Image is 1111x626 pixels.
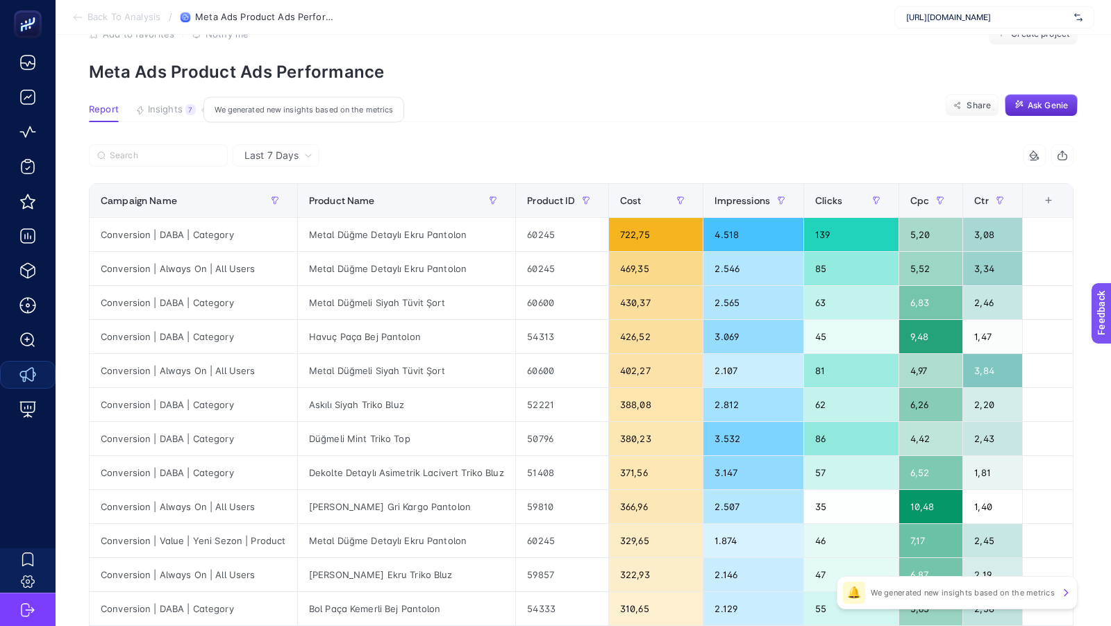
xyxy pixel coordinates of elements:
[963,524,1022,557] div: 2,45
[516,422,608,455] div: 50796
[804,490,898,523] div: 35
[298,286,515,319] div: Metal Düğmeli Siyah Tüvit Şort
[298,592,515,625] div: Bol Paça Kemerli Bej Pantolon
[609,422,703,455] div: 380,23
[963,456,1022,489] div: 1,81
[899,422,963,455] div: 4,42
[1074,10,1083,24] img: svg%3e
[703,354,803,387] div: 2.107
[89,62,1078,82] p: Meta Ads Product Ads Performance
[298,558,515,591] div: [PERSON_NAME] Ekru Triko Bluz
[703,456,803,489] div: 3.147
[963,320,1022,353] div: 1,47
[804,286,898,319] div: 63
[516,592,608,625] div: 54333
[967,100,991,111] span: Share
[90,320,297,353] div: Conversion | DABA | Category
[203,97,404,123] div: We generated new insights based on the metrics
[899,388,963,421] div: 6,26
[899,558,963,591] div: 6,87
[609,320,703,353] div: 426,52
[89,104,119,115] span: Report
[609,388,703,421] div: 388,08
[90,286,297,319] div: Conversion | DABA | Category
[298,422,515,455] div: Düğmeli Mint Triko Top
[804,456,898,489] div: 57
[8,4,53,15] span: Feedback
[1034,195,1045,226] div: 8 items selected
[963,218,1022,251] div: 3,08
[910,195,929,206] span: Cpc
[804,558,898,591] div: 47
[90,490,297,523] div: Conversion | Always On | All Users
[90,524,297,557] div: Conversion | Value | Yeni Sezon | Product
[609,218,703,251] div: 722,75
[309,195,375,206] span: Product Name
[804,320,898,353] div: 45
[516,320,608,353] div: 54313
[899,354,963,387] div: 4,97
[899,252,963,285] div: 5,52
[527,195,574,206] span: Product ID
[516,218,608,251] div: 60245
[899,456,963,489] div: 6,52
[715,195,770,206] span: Impressions
[90,422,297,455] div: Conversion | DABA | Category
[703,524,803,557] div: 1.874
[963,252,1022,285] div: 3,34
[899,218,963,251] div: 5,20
[815,195,842,206] span: Clicks
[298,354,515,387] div: Metal Düğmeli Siyah Tüvit Şort
[609,490,703,523] div: 366,96
[516,490,608,523] div: 59810
[974,195,988,206] span: Ctr
[804,252,898,285] div: 85
[703,320,803,353] div: 3.069
[963,388,1022,421] div: 2,20
[804,592,898,625] div: 55
[609,456,703,489] div: 371,56
[90,354,297,387] div: Conversion | Always On | All Users
[804,524,898,557] div: 46
[963,490,1022,523] div: 1,40
[609,252,703,285] div: 469,35
[110,151,219,161] input: Search
[195,12,334,23] span: Meta Ads Product Ads Performance
[620,195,642,206] span: Cost
[298,524,515,557] div: Metal Düğme Detaylı Ekru Pantolon
[609,592,703,625] div: 310,65
[899,524,963,557] div: 7,17
[963,558,1022,591] div: 2,19
[945,94,999,117] button: Share
[516,388,608,421] div: 52221
[609,524,703,557] div: 329,65
[90,218,297,251] div: Conversion | DABA | Category
[516,456,608,489] div: 51408
[169,11,172,22] span: /
[90,592,297,625] div: Conversion | DABA | Category
[298,388,515,421] div: Askılı Siyah Triko Bluz
[609,354,703,387] div: 402,27
[703,592,803,625] div: 2.129
[609,286,703,319] div: 430,37
[87,12,160,23] span: Back To Analysis
[90,558,297,591] div: Conversion | Always On | All Users
[871,587,1055,598] p: We generated new insights based on the metrics
[1005,94,1078,117] button: Ask Genie
[703,422,803,455] div: 3.532
[1035,195,1062,206] div: +
[516,524,608,557] div: 60245
[703,490,803,523] div: 2.507
[90,388,297,421] div: Conversion | DABA | Category
[804,422,898,455] div: 86
[298,252,515,285] div: Metal Düğme Detaylı Ekru Pantolon
[703,252,803,285] div: 2.546
[703,286,803,319] div: 2.565
[298,320,515,353] div: Havuç Paça Bej Pantolon
[185,104,196,115] div: 7
[90,252,297,285] div: Conversion | Always On | All Users
[298,456,515,489] div: Dekolte Detaylı Asimetrik Lacivert Triko Bluz
[516,252,608,285] div: 60245
[804,354,898,387] div: 81
[101,195,177,206] span: Campaign Name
